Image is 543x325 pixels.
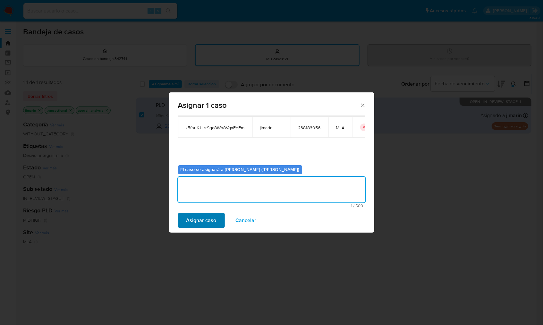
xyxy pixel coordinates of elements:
span: 238183056 [298,125,321,131]
button: icon-button [360,124,368,131]
span: MLA [336,125,345,131]
span: Cancelar [236,213,257,227]
span: Asignar caso [186,213,216,227]
button: Cancelar [227,213,265,228]
button: Cerrar ventana [360,102,365,108]
div: assign-modal [169,92,374,233]
span: Asignar 1 caso [178,101,360,109]
span: k5fnuKJLrr9qc8Wh8VgxEeFm [186,125,245,131]
span: Máximo 500 caracteres [180,204,363,208]
button: Asignar caso [178,213,225,228]
span: jimarin [260,125,283,131]
b: El caso se asignará a [PERSON_NAME] ([PERSON_NAME]) [181,166,300,173]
